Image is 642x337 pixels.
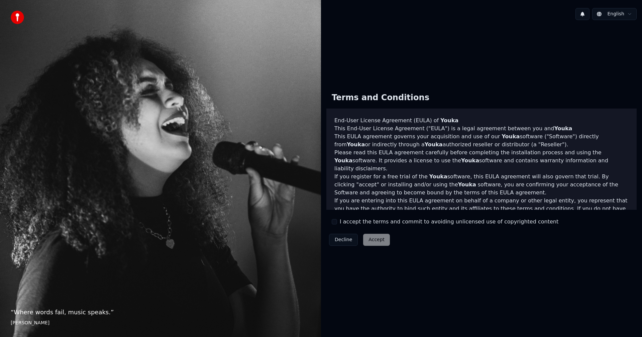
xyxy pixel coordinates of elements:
[334,157,352,164] span: Youka
[461,157,479,164] span: Youka
[334,197,629,229] p: If you are entering into this EULA agreement on behalf of a company or other legal entity, you re...
[334,133,629,149] p: This EULA agreement governs your acquisition and use of our software ("Software") directly from o...
[11,320,310,326] footer: [PERSON_NAME]
[334,149,629,173] p: Please read this EULA agreement carefully before completing the installation process and using th...
[329,234,358,246] button: Decline
[347,141,365,148] span: Youka
[502,133,520,140] span: Youka
[11,11,24,24] img: youka
[340,218,558,226] label: I accept the terms and commit to avoiding unlicensed use of copyrighted content
[334,117,629,125] h3: End-User License Agreement (EULA) of
[440,117,458,124] span: Youka
[326,87,435,109] div: Terms and Conditions
[458,181,476,188] span: Youka
[11,308,310,317] p: “ Where words fail, music speaks. ”
[554,125,572,132] span: Youka
[425,141,443,148] span: Youka
[334,173,629,197] p: If you register for a free trial of the software, this EULA agreement will also govern that trial...
[429,173,447,180] span: Youka
[334,125,629,133] p: This End-User License Agreement ("EULA") is a legal agreement between you and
